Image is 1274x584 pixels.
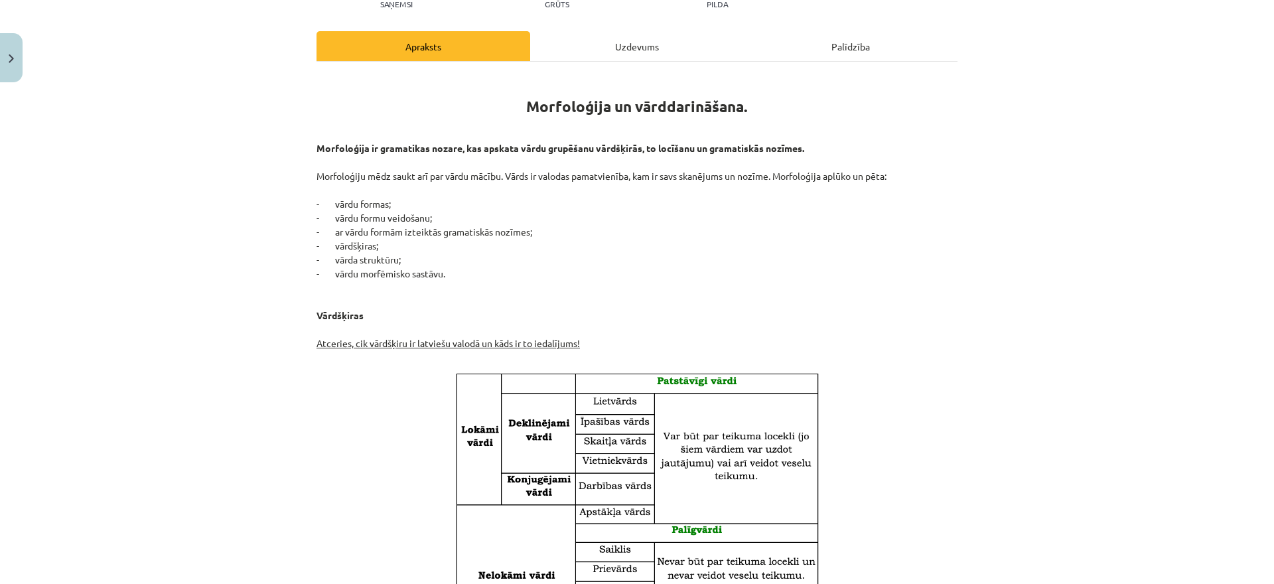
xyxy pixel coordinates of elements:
div: Palīdzība [744,31,957,61]
div: Uzdevums [530,31,744,61]
img: icon-close-lesson-0947bae3869378f0d4975bcd49f059093ad1ed9edebbc8119c70593378902aed.svg [9,54,14,63]
u: Atceries, cik vārdšķiru ir latviešu valodā un kāds ir to iedalījums! [317,337,580,349]
strong: Vārdšķiras [317,295,364,321]
p: Morfoloģiju mēdz saukt arī par vārdu mācību. Vārds ir valodas pamatvienība, kam ir savs skanējums... [317,141,957,364]
b: Morfoloģija un vārddarināšana. [526,97,748,116]
div: Apraksts [317,31,530,61]
strong: Morfoloģija ir gramatikas nozare, kas apskata vārdu grupēšanu vārdšķirās, to locīšanu un gramatis... [317,142,804,154]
